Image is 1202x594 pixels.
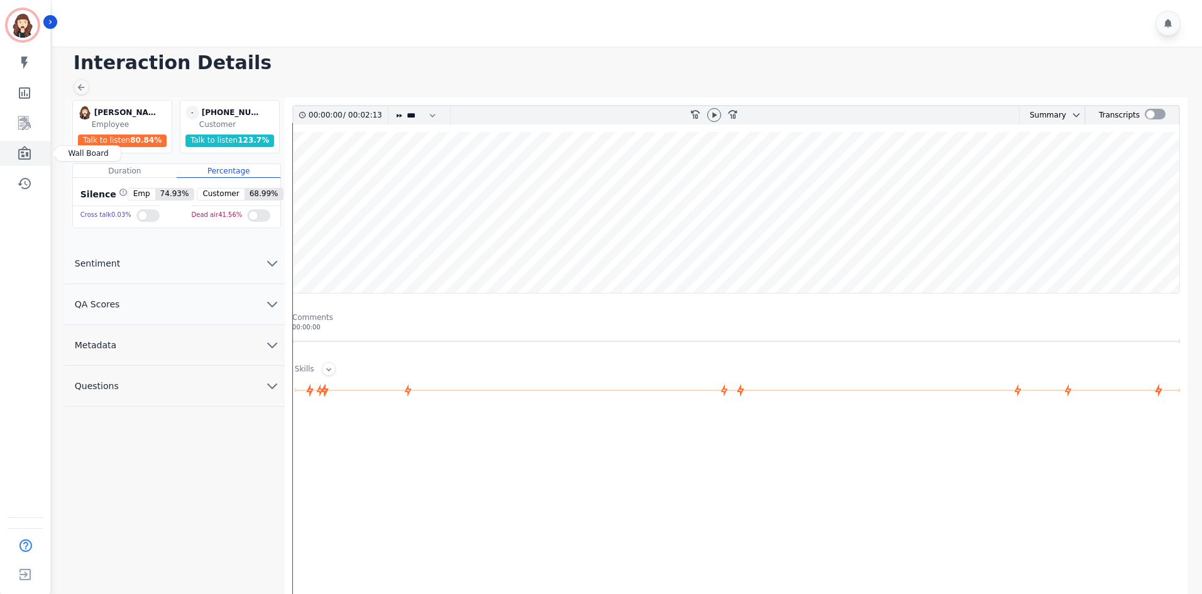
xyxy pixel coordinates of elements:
[65,298,130,311] span: QA Scores
[80,206,131,224] div: Cross talk 0.03 %
[65,339,126,351] span: Metadata
[346,106,380,124] div: 00:02:13
[177,164,280,178] div: Percentage
[265,297,280,312] svg: chevron down
[65,257,130,270] span: Sentiment
[130,136,162,145] span: 80.84 %
[185,106,199,119] span: -
[73,164,177,178] div: Duration
[1066,110,1081,120] button: chevron down
[78,188,128,201] div: Silence
[202,106,265,119] div: [PHONE_NUMBER]
[245,189,284,200] span: 68.99 %
[92,119,169,129] div: Employee
[192,206,243,224] div: Dead air 41.56 %
[295,364,314,376] div: Skills
[292,322,1180,332] div: 00:00:00
[309,106,385,124] div: /
[1020,106,1066,124] div: Summary
[292,312,1180,322] div: Comments
[265,378,280,393] svg: chevron down
[1071,110,1081,120] svg: chevron down
[65,380,129,392] span: Questions
[155,189,194,200] span: 74.93 %
[65,284,285,325] button: QA Scores chevron down
[185,135,275,147] div: Talk to listen
[65,366,285,407] button: Questions chevron down
[74,52,1189,74] h1: Interaction Details
[238,136,269,145] span: 123.7 %
[199,119,277,129] div: Customer
[265,338,280,353] svg: chevron down
[1099,106,1140,124] div: Transcripts
[78,135,167,147] div: Talk to listen
[197,189,244,200] span: Customer
[8,10,38,40] img: Bordered avatar
[309,106,343,124] div: 00:00:00
[128,189,155,200] span: Emp
[94,106,157,119] div: [PERSON_NAME]
[65,325,285,366] button: Metadata chevron down
[65,243,285,284] button: Sentiment chevron down
[265,256,280,271] svg: chevron down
